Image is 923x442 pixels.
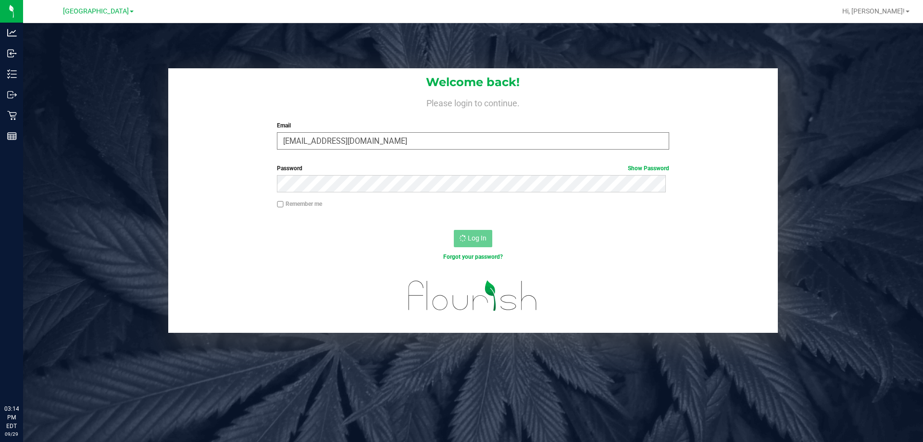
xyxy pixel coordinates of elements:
[168,76,778,88] h1: Welcome back!
[277,121,669,130] label: Email
[397,271,549,320] img: flourish_logo.svg
[168,96,778,108] h4: Please login to continue.
[7,90,17,100] inline-svg: Outbound
[443,253,503,260] a: Forgot your password?
[7,69,17,79] inline-svg: Inventory
[628,165,669,172] a: Show Password
[63,7,129,15] span: [GEOGRAPHIC_DATA]
[4,404,19,430] p: 03:14 PM EDT
[277,200,322,208] label: Remember me
[842,7,905,15] span: Hi, [PERSON_NAME]!
[277,201,284,208] input: Remember me
[7,49,17,58] inline-svg: Inbound
[468,234,486,242] span: Log In
[277,165,302,172] span: Password
[7,111,17,120] inline-svg: Retail
[4,430,19,438] p: 09/29
[7,28,17,38] inline-svg: Analytics
[454,230,492,247] button: Log In
[7,131,17,141] inline-svg: Reports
